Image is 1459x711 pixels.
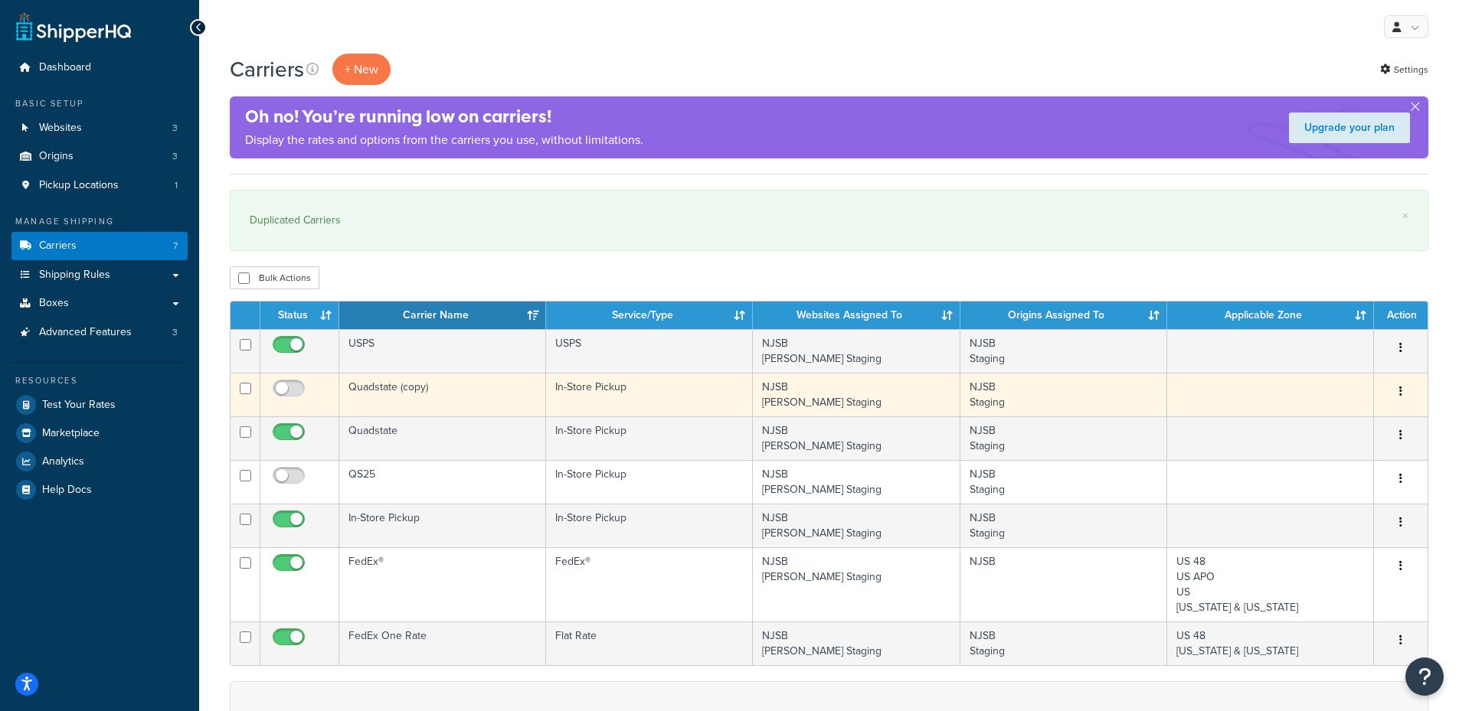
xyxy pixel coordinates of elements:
a: Websites 3 [11,114,188,142]
span: Shipping Rules [39,269,110,282]
td: In-Store Pickup [546,373,753,416]
td: Quadstate (copy) [339,373,546,416]
td: NJSB [PERSON_NAME] Staging [753,416,960,460]
button: Open Resource Center [1405,657,1444,696]
td: NJSB [PERSON_NAME] Staging [753,547,960,621]
a: Carriers 7 [11,232,188,260]
button: Bulk Actions [230,266,319,289]
a: Analytics [11,448,188,475]
td: NJSB [PERSON_NAME] Staging [753,373,960,416]
th: Origins Assigned To: activate to sort column ascending [960,302,1167,329]
th: Websites Assigned To: activate to sort column ascending [753,302,960,329]
div: Duplicated Carriers [250,210,1408,231]
th: Service/Type: activate to sort column ascending [546,302,753,329]
td: USPS [339,329,546,373]
td: FedEx® [339,547,546,621]
a: Origins 3 [11,142,188,171]
td: In-Store Pickup [546,504,753,547]
span: Help Docs [42,484,92,497]
span: 7 [173,240,178,253]
p: Display the rates and options from the carriers you use, without limitations. [245,129,643,151]
button: + New [332,54,391,85]
span: Pickup Locations [39,179,119,192]
a: ShipperHQ Home [16,11,131,42]
td: US 48 US APO US [US_STATE] & [US_STATE] [1167,547,1374,621]
span: Origins [39,150,74,163]
a: Settings [1380,59,1428,80]
span: 3 [172,150,178,163]
a: Marketplace [11,419,188,447]
td: NJSB Staging [960,460,1167,504]
div: Manage Shipping [11,215,188,228]
th: Carrier Name: activate to sort column ascending [339,302,546,329]
td: NJSB [PERSON_NAME] Staging [753,621,960,665]
th: Status: activate to sort column ascending [260,302,339,329]
a: Shipping Rules [11,261,188,289]
td: NJSB [PERSON_NAME] Staging [753,329,960,373]
span: Test Your Rates [42,399,116,412]
span: 1 [175,179,178,192]
td: Flat Rate [546,621,753,665]
td: Quadstate [339,416,546,460]
td: NJSB Staging [960,416,1167,460]
td: NJSB [960,547,1167,621]
td: FedEx One Rate [339,621,546,665]
td: FedEx® [546,547,753,621]
h4: Oh no! You’re running low on carriers! [245,104,643,129]
td: NJSB Staging [960,504,1167,547]
a: Test Your Rates [11,391,188,419]
li: Carriers [11,232,188,260]
a: Boxes [11,289,188,318]
span: 3 [172,122,178,135]
li: Advanced Features [11,318,188,347]
span: Boxes [39,297,69,310]
span: Marketplace [42,427,100,440]
div: Basic Setup [11,97,188,110]
a: Dashboard [11,54,188,82]
td: NJSB [PERSON_NAME] Staging [753,504,960,547]
span: 3 [172,326,178,339]
th: Action [1374,302,1428,329]
a: Upgrade your plan [1289,113,1410,143]
span: Dashboard [39,61,91,74]
td: NJSB Staging [960,373,1167,416]
td: In-Store Pickup [546,460,753,504]
td: NJSB [PERSON_NAME] Staging [753,460,960,504]
td: In-Store Pickup [339,504,546,547]
span: Carriers [39,240,77,253]
td: NJSB Staging [960,621,1167,665]
td: USPS [546,329,753,373]
a: Advanced Features 3 [11,318,188,347]
li: Websites [11,114,188,142]
td: In-Store Pickup [546,416,753,460]
a: × [1402,210,1408,222]
span: Websites [39,122,82,135]
div: Resources [11,374,188,387]
td: US 48 [US_STATE] & [US_STATE] [1167,621,1374,665]
span: Analytics [42,455,84,468]
a: Pickup Locations 1 [11,171,188,200]
td: NJSB Staging [960,329,1167,373]
li: Pickup Locations [11,171,188,200]
span: Advanced Features [39,326,132,339]
h1: Carriers [230,54,304,84]
a: Help Docs [11,476,188,504]
td: QS25 [339,460,546,504]
li: Origins [11,142,188,171]
th: Applicable Zone: activate to sort column ascending [1167,302,1374,329]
